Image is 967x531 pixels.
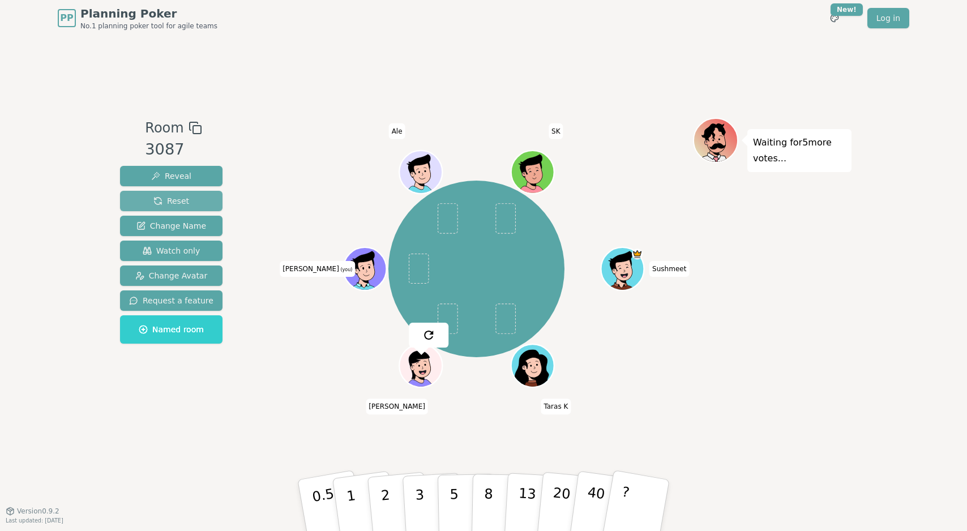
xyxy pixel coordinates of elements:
[139,324,204,335] span: Named room
[153,195,189,207] span: Reset
[145,118,183,138] span: Room
[60,11,73,25] span: PP
[120,265,223,286] button: Change Avatar
[120,216,223,236] button: Change Name
[143,245,200,256] span: Watch only
[280,261,355,277] span: Click to change your name
[649,261,689,277] span: Click to change your name
[58,6,217,31] a: PPPlanning PokerNo.1 planning poker tool for agile teams
[389,123,405,139] span: Click to change your name
[6,517,63,524] span: Last updated: [DATE]
[120,241,223,261] button: Watch only
[549,123,563,139] span: Click to change your name
[824,8,845,28] button: New!
[80,22,217,31] span: No.1 planning poker tool for agile teams
[17,507,59,516] span: Version 0.9.2
[136,220,206,232] span: Change Name
[632,249,643,259] span: Sushmeet is the host
[6,507,59,516] button: Version0.9.2
[145,138,202,161] div: 3087
[120,315,223,344] button: Named room
[135,270,208,281] span: Change Avatar
[366,399,428,414] span: Click to change your name
[831,3,863,16] div: New!
[753,135,846,166] p: Waiting for 5 more votes...
[120,191,223,211] button: Reset
[120,166,223,186] button: Reveal
[339,267,353,272] span: (you)
[541,399,571,414] span: Click to change your name
[80,6,217,22] span: Planning Poker
[422,328,435,342] img: reset
[129,295,213,306] span: Request a feature
[344,249,384,289] button: Click to change your avatar
[120,290,223,311] button: Request a feature
[867,8,909,28] a: Log in
[151,170,191,182] span: Reveal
